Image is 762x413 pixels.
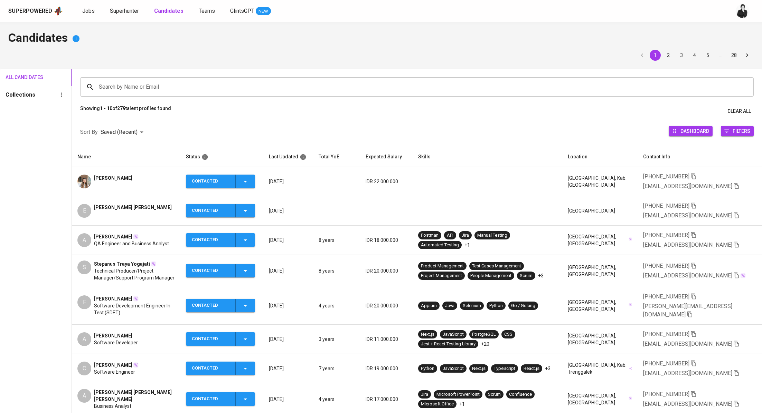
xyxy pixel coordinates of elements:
[366,178,407,185] p: IDR 22.000.000
[319,267,355,274] p: 8 years
[269,396,308,403] p: [DATE]
[636,50,754,61] nav: pagination navigation
[643,341,732,347] span: [EMAIL_ADDRESS][DOMAIN_NAME]
[676,50,687,61] button: Go to page 3
[192,299,230,312] div: Contacted
[568,362,632,375] div: [GEOGRAPHIC_DATA], Kab. Trenggalek
[186,362,255,375] button: Contacted
[443,331,464,338] div: JavaScript
[186,332,255,346] button: Contacted
[643,242,732,248] span: [EMAIL_ADDRESS][DOMAIN_NAME]
[186,233,255,247] button: Contacted
[94,233,132,240] span: [PERSON_NAME]
[94,362,132,368] span: [PERSON_NAME]
[154,8,184,14] b: Candidates
[94,302,175,316] span: Software Development Engineer In Test (SDET)
[313,147,360,167] th: Total YoE
[538,272,544,279] p: +3
[94,267,175,281] span: Technical Producer/Project Manager/Support Program Manager
[629,396,632,400] img: magic_wand.svg
[256,8,271,15] span: NEW
[72,147,180,167] th: Name
[8,7,52,15] div: Superpowered
[366,365,407,372] p: IDR 19.000.000
[186,204,255,217] button: Contacted
[269,365,308,372] p: [DATE]
[464,242,470,248] p: +1
[180,147,263,167] th: Status
[186,392,255,406] button: Contacted
[481,341,489,347] p: +20
[421,341,476,347] div: Jest + React Testing Library
[728,50,740,61] button: Go to page 28
[643,232,689,238] span: [PHONE_NUMBER]
[472,263,521,269] div: Test Cases Management
[568,299,632,313] div: [GEOGRAPHIC_DATA], [GEOGRAPHIC_DATA]
[80,128,98,136] p: Sort By
[94,175,132,181] span: [PERSON_NAME]
[319,336,355,343] p: 3 years
[269,237,308,244] p: [DATE]
[77,175,91,188] img: 0c55c527eea9315a7b14c6c35eb2d954.png
[509,391,532,398] div: Confluence
[477,232,507,239] div: Manual Testing
[94,339,138,346] span: Software Developer
[629,303,632,306] img: magic_wand.svg
[524,365,539,372] div: React.js
[643,303,732,318] span: [PERSON_NAME][EMAIL_ADDRESS][DOMAIN_NAME]
[568,207,632,214] div: [GEOGRAPHIC_DATA]
[269,178,308,185] p: [DATE]
[421,303,437,309] div: Appium
[94,368,135,375] span: Software Engineer
[77,389,91,403] div: A
[568,332,632,346] div: [GEOGRAPHIC_DATA], [GEOGRAPHIC_DATA]
[421,401,454,407] div: Microsoft Office
[94,403,131,410] span: Business Analyst
[740,273,746,278] img: magic_wand.svg
[110,8,139,14] span: Superhunter
[445,303,454,309] div: Java
[77,362,91,375] div: C
[110,7,140,16] a: Superhunter
[319,237,355,244] p: 8 years
[94,204,172,211] span: [PERSON_NAME] [PERSON_NAME]
[488,391,501,398] div: Scrum
[54,6,63,16] img: app logo
[436,391,480,398] div: Microsoft PowerPoint
[643,272,732,279] span: [EMAIL_ADDRESS][DOMAIN_NAME]
[462,232,469,239] div: Jira
[643,391,689,397] span: [PHONE_NUMBER]
[443,365,464,372] div: JavaScript
[643,183,732,189] span: [EMAIL_ADDRESS][DOMAIN_NAME]
[680,126,709,136] span: Dashboard
[421,331,434,338] div: Next.js
[727,107,751,116] span: Clear All
[82,7,96,16] a: Jobs
[568,233,632,247] div: [GEOGRAPHIC_DATA], [GEOGRAPHIC_DATA]
[77,260,91,274] div: S
[366,267,407,274] p: IDR 20.000.000
[269,207,308,214] p: [DATE]
[199,7,216,16] a: Teams
[663,50,674,61] button: Go to page 2
[82,8,95,14] span: Jobs
[199,8,215,14] span: Teams
[643,212,732,219] span: [EMAIL_ADDRESS][DOMAIN_NAME]
[94,240,169,247] span: QA Engineer and Business Analyst
[689,50,700,61] button: Go to page 4
[269,267,308,274] p: [DATE]
[319,365,355,372] p: 7 years
[447,232,453,239] div: API
[133,296,139,302] img: magic_wand.svg
[319,396,355,403] p: 4 years
[520,273,533,279] div: Scrum
[459,401,465,407] p: +1
[269,302,308,309] p: [DATE]
[186,175,255,188] button: Contacted
[366,302,407,309] p: IDR 20.000.000
[669,126,713,136] button: Dashboard
[472,365,486,372] div: Next.js
[643,370,732,376] span: [EMAIL_ADDRESS][DOMAIN_NAME]
[77,204,91,218] div: E
[269,336,308,343] p: [DATE]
